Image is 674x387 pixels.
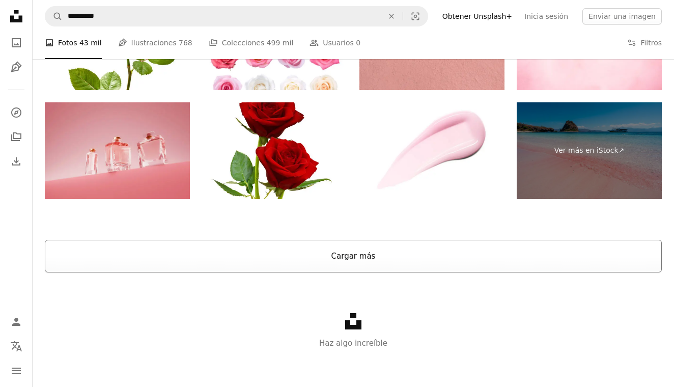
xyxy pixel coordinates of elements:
button: Menú [6,361,26,381]
span: 499 mil [267,37,294,48]
img: Pink lip gloss texture isolated on white background. Smudged cosmetic product smear. Makup swatch... [359,102,504,199]
a: Fotos [6,33,26,53]
button: Buscar en Unsplash [45,7,63,26]
a: Historial de descargas [6,151,26,172]
a: Iniciar sesión / Registrarse [6,312,26,332]
button: Enviar una imagen [582,8,662,24]
a: Ilustraciones 768 [118,26,192,59]
img: Tres frascos de perfume de lujo [45,102,190,199]
p: Haz algo increíble [33,337,674,349]
a: Colecciones 499 mil [209,26,294,59]
button: Cargar más [45,240,662,272]
span: 0 [356,37,360,48]
a: Usuarios 0 [310,26,360,59]
button: Búsqueda visual [403,7,428,26]
a: Inicio — Unsplash [6,6,26,29]
a: Ver más en iStock↗ [517,102,662,199]
a: Ilustraciones [6,57,26,77]
button: Borrar [380,7,403,26]
img: Racimo de rosas rosadas aisladas en blanco [202,102,347,199]
button: Idioma [6,336,26,356]
span: 768 [179,37,192,48]
form: Encuentra imágenes en todo el sitio [45,6,428,26]
a: Inicia sesión [518,8,574,24]
a: Explorar [6,102,26,123]
button: Filtros [627,26,662,59]
a: Obtener Unsplash+ [436,8,518,24]
a: Colecciones [6,127,26,147]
